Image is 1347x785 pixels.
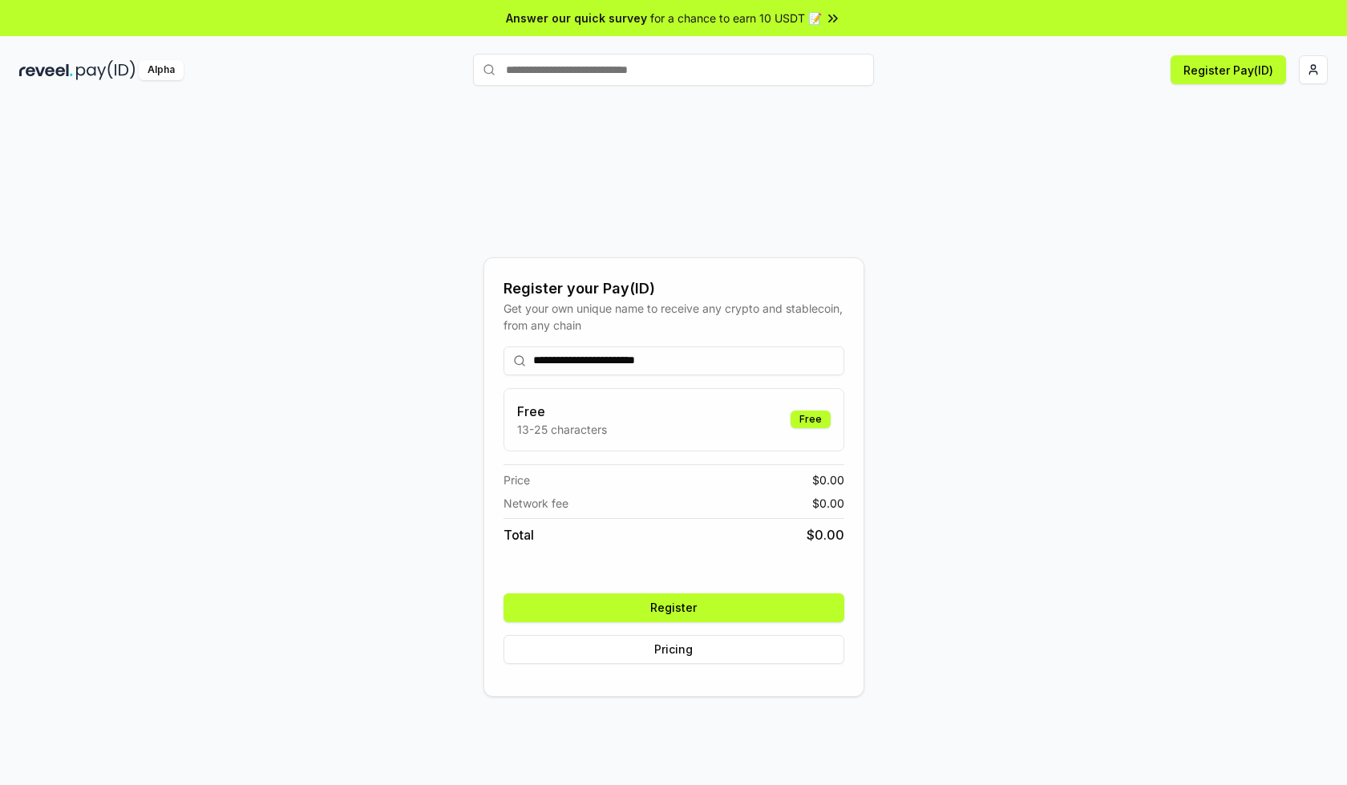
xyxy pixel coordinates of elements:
span: Network fee [504,495,568,512]
span: $ 0.00 [812,495,844,512]
div: Alpha [139,60,184,80]
button: Register Pay(ID) [1171,55,1286,84]
img: pay_id [76,60,136,80]
button: Pricing [504,635,844,664]
span: Price [504,471,530,488]
div: Register your Pay(ID) [504,277,844,300]
p: 13-25 characters [517,421,607,438]
span: $ 0.00 [812,471,844,488]
button: Register [504,593,844,622]
span: Total [504,525,534,544]
div: Get your own unique name to receive any crypto and stablecoin, from any chain [504,300,844,334]
div: Free [791,411,831,428]
img: reveel_dark [19,60,73,80]
span: $ 0.00 [807,525,844,544]
span: Answer our quick survey [506,10,647,26]
h3: Free [517,402,607,421]
span: for a chance to earn 10 USDT 📝 [650,10,822,26]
